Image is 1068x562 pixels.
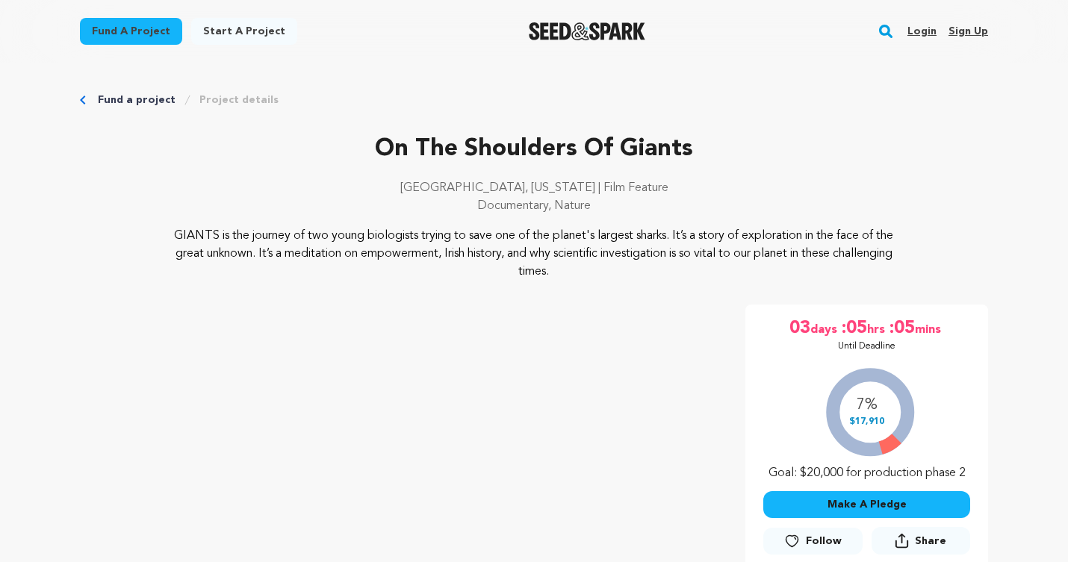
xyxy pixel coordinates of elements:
div: Breadcrumb [80,93,988,107]
span: days [810,316,840,340]
span: 03 [789,316,810,340]
a: Sign up [949,19,988,43]
p: GIANTS is the journey of two young biologists trying to save one of the planet's largest sharks. ... [171,227,898,281]
a: Seed&Spark Homepage [529,22,646,40]
a: Login [907,19,937,43]
span: Share [915,534,946,549]
a: Fund a project [80,18,182,45]
p: [GEOGRAPHIC_DATA], [US_STATE] | Film Feature [80,179,988,197]
button: Share [872,527,970,555]
span: :05 [840,316,867,340]
span: :05 [888,316,915,340]
span: Share [872,527,970,561]
p: Until Deadline [838,340,895,352]
a: Follow [763,528,862,555]
span: Follow [806,534,842,549]
p: Documentary, Nature [80,197,988,215]
button: Make A Pledge [763,491,970,518]
span: mins [915,316,944,340]
span: hrs [867,316,888,340]
a: Start a project [191,18,297,45]
img: Seed&Spark Logo Dark Mode [529,22,646,40]
p: On The Shoulders Of Giants [80,131,988,167]
a: Project details [199,93,279,107]
a: Fund a project [98,93,176,107]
